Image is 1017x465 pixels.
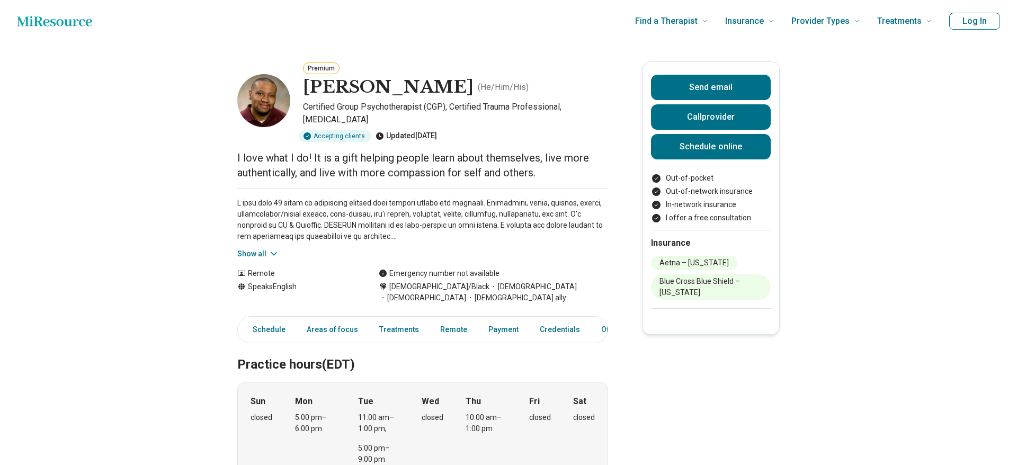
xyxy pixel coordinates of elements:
div: closed [251,412,272,423]
li: Out-of-pocket [651,173,771,184]
button: Send email [651,75,771,100]
div: closed [529,412,551,423]
span: [DEMOGRAPHIC_DATA] [489,281,577,292]
button: Premium [303,62,340,74]
a: Treatments [373,319,425,341]
a: Schedule [240,319,292,341]
span: Treatments [877,14,922,29]
li: I offer a free consultation [651,212,771,223]
div: 10:00 am – 1:00 pm [466,412,506,434]
h2: Practice hours (EDT) [237,330,608,374]
button: Callprovider [651,104,771,130]
a: Payment [482,319,525,341]
div: Remote [237,268,358,279]
span: Find a Therapist [635,14,698,29]
span: [DEMOGRAPHIC_DATA]/Black [389,281,489,292]
h2: Insurance [651,237,771,249]
li: Out-of-network insurance [651,186,771,197]
ul: Payment options [651,173,771,223]
div: Emergency number not available [379,268,499,279]
li: In-network insurance [651,199,771,210]
span: Insurance [725,14,764,29]
h1: [PERSON_NAME] [303,76,474,99]
a: Other [595,319,633,341]
div: 5:00 pm – 9:00 pm [358,443,399,465]
button: Show all [237,248,279,260]
li: Aetna – [US_STATE] [651,256,737,270]
div: Accepting clients [299,130,371,142]
button: Log In [949,13,1000,30]
div: 11:00 am – 1:00 pm , [358,412,399,434]
strong: Tue [358,395,373,408]
a: Home page [17,11,92,32]
a: Schedule online [651,134,771,159]
span: [DEMOGRAPHIC_DATA] ally [466,292,566,303]
a: Areas of focus [300,319,364,341]
strong: Thu [466,395,481,408]
li: Blue Cross Blue Shield – [US_STATE] [651,274,771,300]
div: Speaks English [237,281,358,303]
strong: Mon [295,395,313,408]
p: ( He/Him/His ) [478,81,529,94]
a: Remote [434,319,474,341]
strong: Fri [529,395,540,408]
p: Certified Group Psychotherapist (CGP), Certified Trauma Professional, [MEDICAL_DATA] [303,101,608,126]
span: [DEMOGRAPHIC_DATA] [379,292,466,303]
div: closed [573,412,595,423]
div: closed [422,412,443,423]
span: Provider Types [791,14,850,29]
div: Updated [DATE] [376,130,437,142]
p: L ipsu dolo 49 sitam co adipiscing elitsed doei tempori utlabo etd magnaali. Enimadmini, venia, q... [237,198,608,242]
a: Credentials [533,319,586,341]
img: ANTHONY TEASDALE, Certified Group Psychotherapist (CGP) [237,74,290,127]
div: 5:00 pm – 6:00 pm [295,412,336,434]
strong: Sun [251,395,265,408]
strong: Wed [422,395,439,408]
p: I love what I do! It is a gift helping people learn about themselves, live more authentically, an... [237,150,608,180]
strong: Sat [573,395,586,408]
